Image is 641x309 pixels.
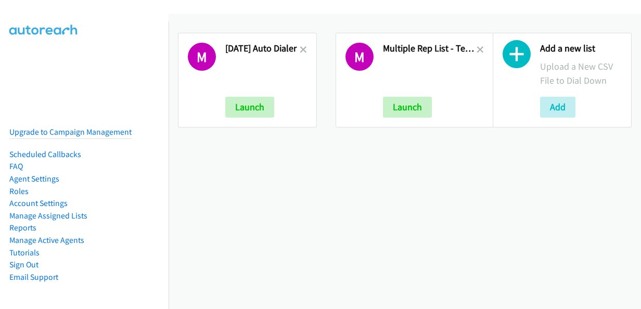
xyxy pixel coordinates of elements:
[225,43,300,55] h2: [DATE] Auto Dialer
[9,161,23,171] a: FAQ
[540,43,622,55] h2: Add a new list
[9,223,36,233] a: Reports
[345,43,374,71] h1: M
[9,211,87,221] a: Manage Assigned Lists
[540,97,575,118] button: Add
[9,260,39,269] a: Sign Out
[9,272,58,282] a: Email Support
[9,127,132,137] a: Upgrade to Campaign Management
[383,43,477,55] h2: Multiple Rep List - Test File Ap
[9,149,81,159] a: Scheduled Callbacks
[9,186,29,196] a: Roles
[9,198,68,208] a: Account Settings
[383,97,432,118] button: Launch
[225,97,274,118] button: Launch
[9,235,84,245] a: Manage Active Agents
[9,174,59,184] a: Agent Settings
[188,43,216,71] h1: M
[9,248,40,257] a: Tutorials
[540,59,622,87] p: Upload a New CSV File to Dial Down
